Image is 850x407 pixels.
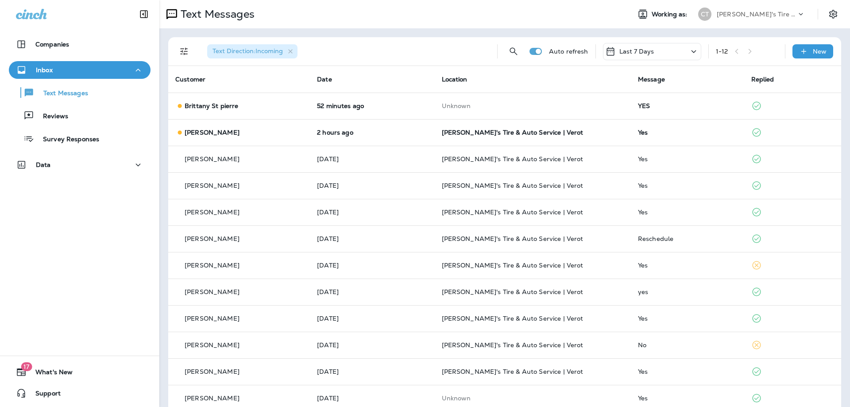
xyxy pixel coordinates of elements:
[185,368,240,375] p: [PERSON_NAME]
[317,155,427,163] p: Aug 20, 2025 08:47 AM
[442,235,583,243] span: [PERSON_NAME]'s Tire & Auto Service | Verot
[9,363,151,381] button: 17What's New
[317,182,427,189] p: Aug 18, 2025 12:46 PM
[638,129,737,136] div: Yes
[717,11,796,18] p: [PERSON_NAME]'s Tire & Auto
[317,315,427,322] p: Aug 17, 2025 11:02 AM
[21,362,32,371] span: 17
[317,341,427,349] p: Aug 15, 2025 06:55 AM
[9,156,151,174] button: Data
[9,129,151,148] button: Survey Responses
[442,395,624,402] p: This customer does not have a last location and the phone number they messaged is not assigned to...
[442,128,583,136] span: [PERSON_NAME]'s Tire & Auto Service | Verot
[716,48,728,55] div: 1 - 12
[185,262,240,269] p: [PERSON_NAME]
[36,161,51,168] p: Data
[442,208,583,216] span: [PERSON_NAME]'s Tire & Auto Service | Verot
[185,209,240,216] p: [PERSON_NAME]
[652,11,689,18] span: Working as:
[35,41,69,48] p: Companies
[317,395,427,402] p: Aug 14, 2025 07:51 AM
[185,129,240,136] p: [PERSON_NAME]
[638,315,737,322] div: Yes
[442,75,467,83] span: Location
[442,155,583,163] span: [PERSON_NAME]'s Tire & Auto Service | Verot
[638,341,737,349] div: No
[9,384,151,402] button: Support
[638,368,737,375] div: Yes
[442,288,583,296] span: [PERSON_NAME]'s Tire & Auto Service | Verot
[9,83,151,102] button: Text Messages
[175,43,193,60] button: Filters
[638,288,737,295] div: yes
[317,209,427,216] p: Aug 18, 2025 10:50 AM
[185,315,240,322] p: [PERSON_NAME]
[442,261,583,269] span: [PERSON_NAME]'s Tire & Auto Service | Verot
[813,48,827,55] p: New
[212,47,283,55] span: Text Direction : Incoming
[638,209,737,216] div: Yes
[442,341,583,349] span: [PERSON_NAME]'s Tire & Auto Service | Verot
[185,102,239,109] p: Brittany St pierre
[638,262,737,269] div: Yes
[549,48,588,55] p: Auto refresh
[317,262,427,269] p: Aug 17, 2025 05:50 PM
[177,8,255,21] p: Text Messages
[27,368,73,379] span: What's New
[317,102,427,109] p: Aug 21, 2025 09:51 AM
[442,182,583,190] span: [PERSON_NAME]'s Tire & Auto Service | Verot
[185,288,240,295] p: [PERSON_NAME]
[317,129,427,136] p: Aug 21, 2025 07:46 AM
[825,6,841,22] button: Settings
[185,341,240,349] p: [PERSON_NAME]
[638,75,665,83] span: Message
[505,43,522,60] button: Search Messages
[442,102,624,109] p: This customer does not have a last location and the phone number they messaged is not assigned to...
[9,61,151,79] button: Inbox
[34,136,99,144] p: Survey Responses
[175,75,205,83] span: Customer
[185,182,240,189] p: [PERSON_NAME]
[27,390,61,400] span: Support
[638,395,737,402] div: Yes
[442,368,583,376] span: [PERSON_NAME]'s Tire & Auto Service | Verot
[698,8,711,21] div: CT
[9,35,151,53] button: Companies
[638,155,737,163] div: Yes
[185,235,240,242] p: [PERSON_NAME]
[619,48,654,55] p: Last 7 Days
[36,66,53,74] p: Inbox
[442,314,583,322] span: [PERSON_NAME]'s Tire & Auto Service | Verot
[185,395,240,402] p: [PERSON_NAME]
[638,235,737,242] div: Reschedule
[317,368,427,375] p: Aug 14, 2025 09:01 AM
[317,235,427,242] p: Aug 18, 2025 07:47 AM
[207,44,297,58] div: Text Direction:Incoming
[185,155,240,163] p: [PERSON_NAME]
[131,5,156,23] button: Collapse Sidebar
[638,182,737,189] div: Yes
[638,102,737,109] div: YES
[35,89,88,98] p: Text Messages
[9,106,151,125] button: Reviews
[317,288,427,295] p: Aug 17, 2025 03:49 PM
[34,112,68,121] p: Reviews
[751,75,774,83] span: Replied
[317,75,332,83] span: Date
